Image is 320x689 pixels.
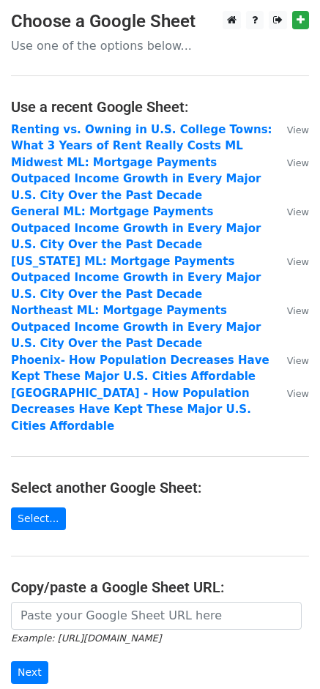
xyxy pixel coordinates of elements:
[11,387,251,433] a: [GEOGRAPHIC_DATA] - How Population Decreases Have Kept These Major U.S. Cities Affordable
[272,304,309,317] a: View
[272,123,309,136] a: View
[287,124,309,135] small: View
[272,205,309,218] a: View
[11,479,309,496] h4: Select another Google Sheet:
[287,256,309,267] small: View
[287,157,309,168] small: View
[287,355,309,366] small: View
[11,11,309,32] h3: Choose a Google Sheet
[272,387,309,400] a: View
[272,354,309,367] a: View
[11,98,309,116] h4: Use a recent Google Sheet:
[11,156,261,202] a: Midwest ML: Mortgage Payments Outpaced Income Growth in Every Major U.S. City Over the Past Decade
[11,578,309,596] h4: Copy/paste a Google Sheet URL:
[11,354,269,384] a: Phoenix- How Population Decreases Have Kept These Major U.S. Cities Affordable
[11,507,66,530] a: Select...
[11,205,261,251] a: General ML: Mortgage Payments Outpaced Income Growth in Every Major U.S. City Over the Past Decade
[11,661,48,684] input: Next
[11,123,272,153] a: Renting vs. Owning in U.S. College Towns: What 3 Years of Rent Really Costs ML
[272,156,309,169] a: View
[11,255,261,301] a: [US_STATE] ML: Mortgage Payments Outpaced Income Growth in Every Major U.S. City Over the Past De...
[11,304,261,350] a: Northeast ML: Mortgage Payments Outpaced Income Growth in Every Major U.S. City Over the Past Decade
[287,206,309,217] small: View
[287,305,309,316] small: View
[11,602,302,630] input: Paste your Google Sheet URL here
[272,255,309,268] a: View
[287,388,309,399] small: View
[11,38,309,53] p: Use one of the options below...
[11,633,161,644] small: Example: [URL][DOMAIN_NAME]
